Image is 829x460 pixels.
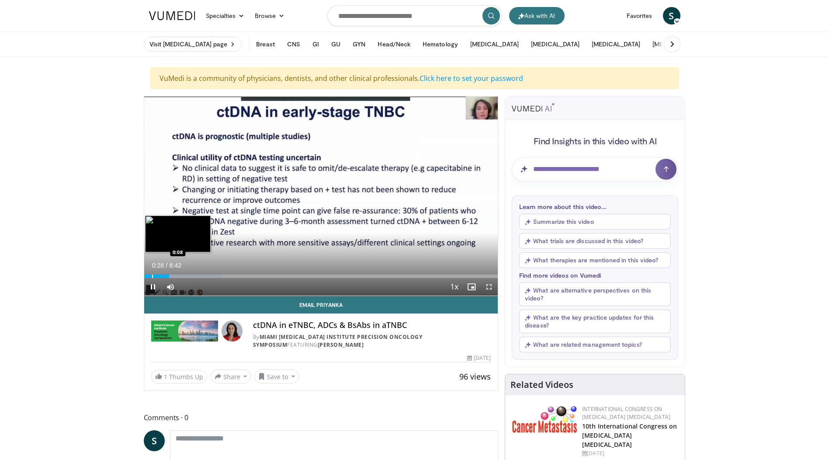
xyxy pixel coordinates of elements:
[586,35,645,53] button: [MEDICAL_DATA]
[144,37,242,52] a: Visit [MEDICAL_DATA] page
[145,216,211,252] img: image.jpeg
[512,103,555,112] img: vumedi-ai-logo.svg
[512,135,678,146] h4: Find Insights in this video with AI
[463,278,480,296] button: Enable picture-in-picture mode
[144,430,165,451] a: S
[326,35,346,53] button: GU
[151,321,218,342] img: Miami Cancer Institute Precision Oncology Symposium
[250,7,290,24] a: Browse
[149,11,195,20] img: VuMedi Logo
[144,412,499,423] span: Comments 0
[459,371,491,382] span: 96 views
[222,321,243,342] img: Avatar
[467,354,491,362] div: [DATE]
[211,369,251,383] button: Share
[144,275,498,278] div: Progress Bar
[582,422,677,449] a: 10th International Congress on [MEDICAL_DATA] [MEDICAL_DATA]
[152,262,164,269] span: 0:28
[417,35,463,53] button: Hematology
[251,35,280,53] button: Breast
[201,7,250,24] a: Specialties
[519,252,671,268] button: What therapies are mentioned in this video?
[519,282,671,306] button: What are alternative perspectives on this video?
[480,278,498,296] button: Fullscreen
[509,7,565,24] button: Ask with AI
[253,333,423,348] a: Miami [MEDICAL_DATA] Institute Precision Oncology Symposium
[519,214,671,230] button: Summarize this video
[254,369,299,383] button: Save to
[282,35,305,53] button: CNS
[327,5,502,26] input: Search topics, interventions
[621,7,658,24] a: Favorites
[519,203,671,210] p: Learn more about this video...
[465,35,524,53] button: [MEDICAL_DATA]
[510,380,573,390] h4: Related Videos
[162,278,179,296] button: Mute
[307,35,324,53] button: GI
[170,262,181,269] span: 6:42
[582,405,670,421] a: International Congress on [MEDICAL_DATA] [MEDICAL_DATA]
[151,370,207,383] a: 1 Thumbs Up
[166,262,168,269] span: /
[144,296,498,314] a: Email Priyanka
[663,7,680,24] a: S
[519,233,671,249] button: What trials are discussed in this video?
[526,35,585,53] button: [MEDICAL_DATA]
[512,157,678,181] input: Question for AI
[519,337,671,352] button: What are related management topics?
[144,97,498,296] video-js: Video Player
[150,67,679,89] div: VuMedi is a community of physicians, dentists, and other clinical professionals.
[519,272,671,279] p: Find more videos on Vumedi
[372,35,416,53] button: Head/Neck
[445,278,463,296] button: Playback Rate
[253,333,491,349] div: By FEATURING
[582,450,678,457] div: [DATE]
[420,73,523,83] a: Click here to set your password
[318,341,364,348] a: [PERSON_NAME]
[519,310,671,333] button: What are the key practice updates for this disease?
[647,35,706,53] button: [MEDICAL_DATA]
[164,373,167,381] span: 1
[144,278,162,296] button: Pause
[347,35,371,53] button: GYN
[253,321,491,330] h4: ctDNA in eTNBC, ADCs & BsAbs in aTNBC
[512,405,578,433] img: 6ff8bc22-9509-4454-a4f8-ac79dd3b8976.png.150x105_q85_autocrop_double_scale_upscale_version-0.2.png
